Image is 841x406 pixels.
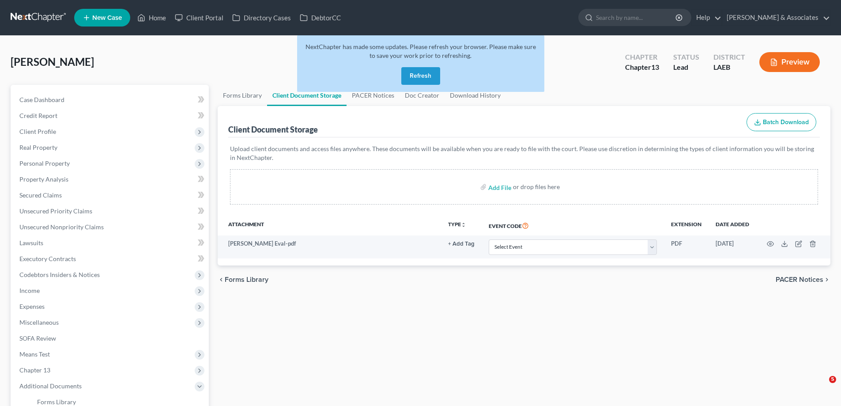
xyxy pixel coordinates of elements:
div: Chapter [625,62,659,72]
span: Income [19,287,40,294]
div: LAEB [713,62,745,72]
span: Secured Claims [19,191,62,199]
a: Case Dashboard [12,92,209,108]
span: Case Dashboard [19,96,64,103]
a: Unsecured Nonpriority Claims [12,219,209,235]
th: Date added [709,215,756,235]
span: SOFA Review [19,334,56,342]
span: Lawsuits [19,239,43,247]
span: Batch Download [763,118,809,126]
a: Property Analysis [12,171,209,187]
iframe: Intercom live chat [811,376,832,397]
i: chevron_left [218,276,225,283]
a: Executory Contracts [12,251,209,267]
div: or drop files here [513,182,560,191]
span: Unsecured Nonpriority Claims [19,223,104,231]
button: Batch Download [747,113,816,132]
span: Client Profile [19,128,56,135]
button: chevron_left Forms Library [218,276,268,283]
span: Real Property [19,144,57,151]
button: PACER Notices chevron_right [776,276,830,283]
th: Extension [664,215,709,235]
button: + Add Tag [448,241,475,247]
span: [PERSON_NAME] [11,55,94,68]
div: Status [673,52,699,62]
span: 5 [829,376,836,383]
td: PDF [664,235,709,258]
a: Unsecured Priority Claims [12,203,209,219]
input: Search by name... [596,9,677,26]
span: Chapter 13 [19,366,50,374]
span: Executory Contracts [19,255,76,262]
div: Lead [673,62,699,72]
a: Lawsuits [12,235,209,251]
td: [DATE] [709,235,756,258]
span: Expenses [19,303,45,310]
a: Client Portal [170,10,228,26]
a: Help [692,10,721,26]
a: Home [133,10,170,26]
th: Event Code [482,215,664,235]
span: Unsecured Priority Claims [19,207,92,215]
span: Additional Documents [19,382,82,390]
th: Attachment [218,215,441,235]
span: Personal Property [19,159,70,167]
a: + Add Tag [448,239,475,248]
i: unfold_more [461,222,466,228]
span: New Case [92,15,122,21]
div: Chapter [625,52,659,62]
span: Forms Library [225,276,268,283]
a: SOFA Review [12,330,209,346]
p: Upload client documents and access files anywhere. These documents will be available when you are... [230,144,818,162]
span: PACER Notices [776,276,823,283]
span: 13 [651,63,659,71]
div: District [713,52,745,62]
a: Credit Report [12,108,209,124]
td: [PERSON_NAME] Eval-pdf [218,235,441,258]
i: chevron_right [823,276,830,283]
span: Property Analysis [19,175,68,183]
button: Preview [759,52,820,72]
span: Forms Library [37,398,76,406]
button: TYPEunfold_more [448,222,466,228]
span: Means Test [19,350,50,358]
button: Refresh [401,67,440,85]
a: Secured Claims [12,187,209,203]
a: DebtorCC [295,10,345,26]
a: Forms Library [218,85,267,106]
span: Codebtors Insiders & Notices [19,271,100,278]
span: NextChapter has made some updates. Please refresh your browser. Please make sure to save your wor... [305,43,536,59]
a: Client Document Storage [267,85,347,106]
a: [PERSON_NAME] & Associates [722,10,830,26]
a: Directory Cases [228,10,295,26]
span: Miscellaneous [19,319,59,326]
div: Client Document Storage [228,124,318,135]
span: Credit Report [19,112,57,119]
